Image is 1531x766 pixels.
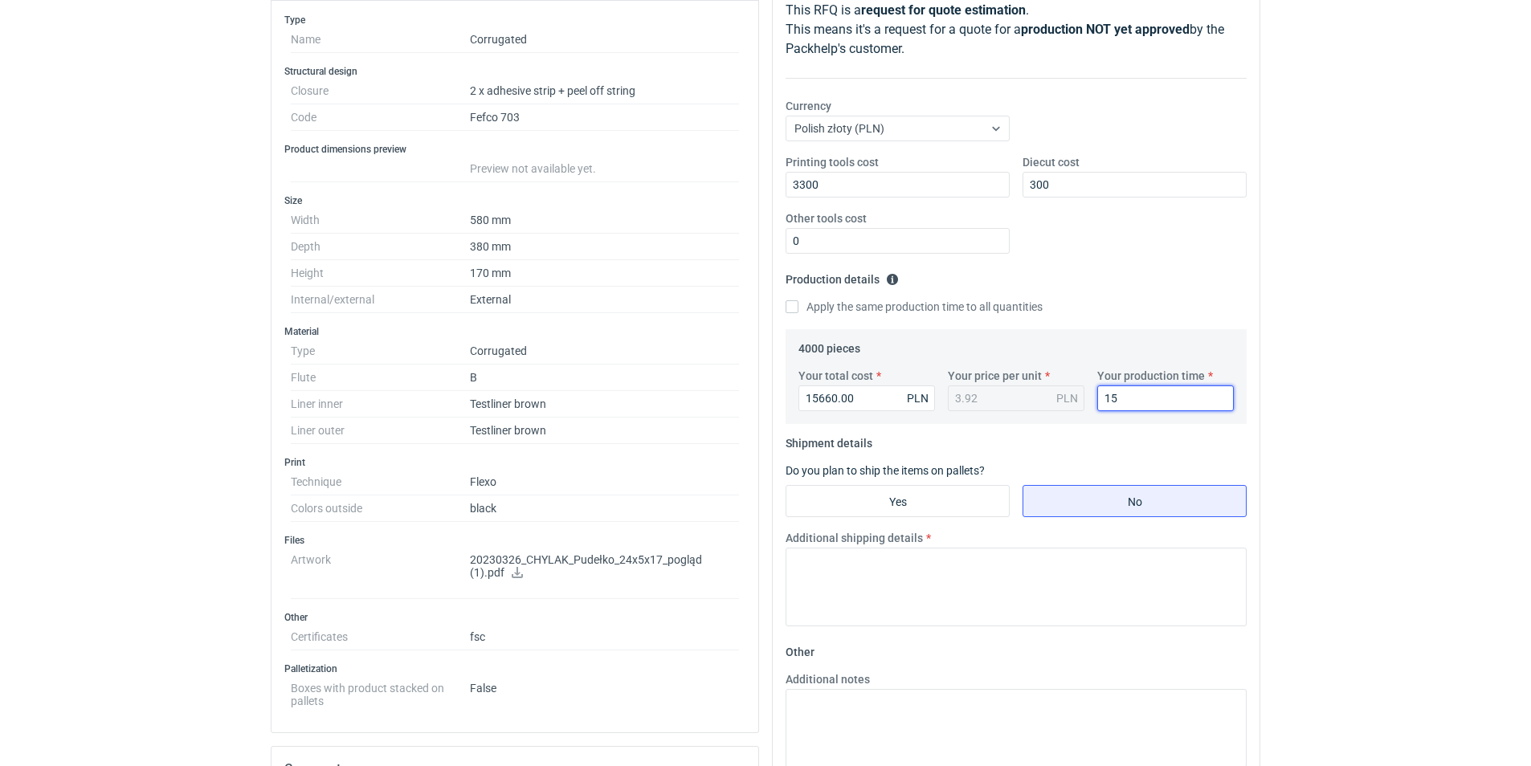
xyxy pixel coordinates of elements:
span: Preview not available yet. [470,162,596,175]
dt: Code [291,104,470,131]
dd: Testliner brown [470,391,739,418]
legend: Shipment details [786,430,872,450]
input: 0 [786,228,1010,254]
label: Apply the same production time to all quantities [786,299,1043,315]
h3: Material [284,325,745,338]
label: Currency [786,98,831,114]
dd: black [470,495,739,522]
input: 0 [1023,172,1247,198]
strong: request for quote estimation [861,2,1026,18]
dd: False [470,675,739,707]
div: PLN [907,390,929,406]
dt: Type [291,338,470,365]
dt: Liner outer [291,418,470,444]
dd: 2 x adhesive strip + peel off string [470,78,739,104]
h3: Print [284,456,745,469]
h3: Structural design [284,65,745,78]
dt: Artwork [291,547,470,599]
label: Additional shipping details [786,530,923,546]
dt: Closure [291,78,470,104]
dd: fsc [470,624,739,650]
input: 0 [786,172,1010,198]
h3: Files [284,534,745,547]
p: This RFQ is a . This means it's a request for a quote for a by the Packhelp's customer. [786,1,1247,59]
h3: Palletization [284,662,745,675]
dt: Depth [291,234,470,260]
dt: Colors outside [291,495,470,522]
legend: Production details [786,267,899,286]
dt: Certificates [291,624,470,650]
label: No [1023,485,1247,517]
h3: Size [284,194,745,207]
h3: Type [284,14,745,26]
legend: 4000 pieces [798,336,860,355]
input: 0 [798,385,935,411]
dt: Technique [291,469,470,495]
p: 20230326_CHYLAK_Pudełko_24x5x17_pogląd (1).pdf [470,553,739,581]
dt: Width [291,207,470,234]
dt: Internal/external [291,287,470,313]
label: Other tools cost [786,210,867,226]
label: Additional notes [786,671,870,687]
dd: Testliner brown [470,418,739,444]
dt: Height [291,260,470,287]
dd: 170 mm [470,260,739,287]
dd: External [470,287,739,313]
legend: Other [786,639,814,658]
label: Your total cost [798,368,873,384]
label: Yes [786,485,1010,517]
h3: Other [284,611,745,624]
dt: Liner inner [291,391,470,418]
dd: 580 mm [470,207,739,234]
label: Printing tools cost [786,154,879,170]
dd: Corrugated [470,26,739,53]
dd: 380 mm [470,234,739,260]
dd: Flexo [470,469,739,495]
div: PLN [1056,390,1078,406]
dt: Boxes with product stacked on pallets [291,675,470,707]
dt: Flute [291,365,470,391]
input: 0 [1097,385,1234,411]
h3: Product dimensions preview [284,143,745,156]
dd: Fefco 703 [470,104,739,131]
span: Polish złoty (PLN) [794,122,884,135]
dd: Corrugated [470,338,739,365]
label: Do you plan to ship the items on pallets? [786,464,985,477]
dd: B [470,365,739,391]
label: Your production time [1097,368,1205,384]
strong: production NOT yet approved [1021,22,1190,37]
label: Your price per unit [948,368,1042,384]
dt: Name [291,26,470,53]
label: Diecut cost [1023,154,1080,170]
